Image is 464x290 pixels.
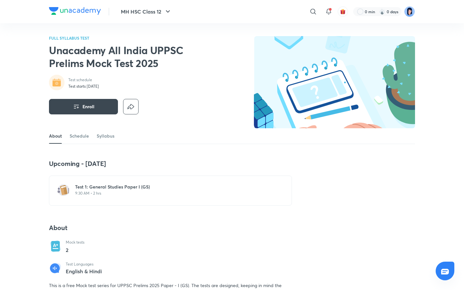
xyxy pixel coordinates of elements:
p: Test starts [DATE] [68,84,99,89]
a: About [49,128,62,144]
button: MH HSC Class 12 [117,5,176,18]
p: FULL SYLLABUS TEST [49,36,214,40]
p: 9:30 AM • 2 hrs [75,191,274,196]
a: Syllabus [97,128,114,144]
img: test [57,184,70,197]
img: avatar [340,9,346,15]
a: Schedule [70,128,89,144]
p: English & Hindi [66,268,102,274]
button: Enroll [49,99,118,114]
p: Mock tests [66,240,84,245]
h6: Test 1: General Studies Paper I (GS) [75,184,274,190]
button: avatar [338,6,348,17]
p: Test Languages [66,262,102,267]
p: 2 [66,246,84,254]
img: streak [379,8,385,15]
h2: Unacademy All India UPPSC Prelims Mock Test 2025 [49,44,214,70]
img: George P [404,6,415,17]
h4: Upcoming - [DATE] [49,159,292,168]
a: Company Logo [49,7,101,16]
img: Company Logo [49,7,101,15]
span: Enroll [82,103,94,110]
h4: About [49,224,292,232]
p: Test schedule [68,77,99,82]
